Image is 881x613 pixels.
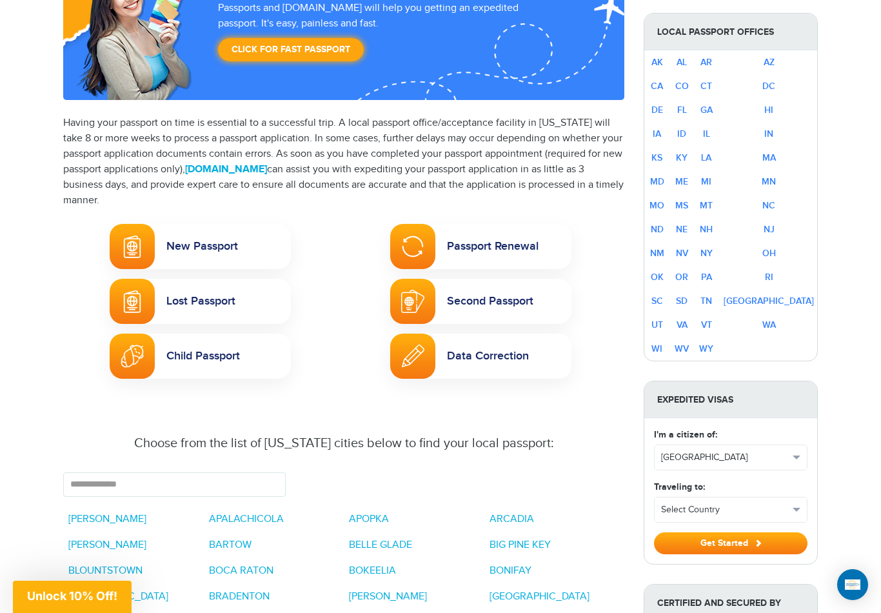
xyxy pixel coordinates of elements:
a: AZ [764,57,775,68]
strong: Local Passport Offices [644,14,817,50]
a: DC [762,81,775,92]
a: MS [675,200,688,211]
a: [DOMAIN_NAME] [185,163,267,176]
span: Unlock 10% Off! [27,589,117,603]
a: SC [651,296,663,306]
a: MD [650,176,664,187]
a: Click for Fast Passport [218,38,364,61]
a: NH [700,224,713,235]
a: BIG PINE KEY [490,539,551,551]
span: [GEOGRAPHIC_DATA] [661,451,789,464]
a: WY [699,343,713,354]
a: UT [651,319,663,330]
label: I'm a citizen of: [654,428,717,441]
a: LA [701,152,711,163]
span: Select Country [661,503,789,516]
label: Traveling to: [654,480,705,494]
a: SD [676,296,688,306]
div: Choose from the list of [US_STATE] cities below to find your local passport: [73,434,615,453]
a: CO [675,81,689,92]
button: [GEOGRAPHIC_DATA] [655,445,807,470]
a: OK [651,272,664,283]
a: DE [651,105,663,116]
a: NC [762,200,775,211]
a: Passport RenewalPassport Renewal [390,224,571,269]
a: APALACHICOLA [209,513,284,525]
a: WI [651,343,662,354]
a: AR [700,57,712,68]
a: ARCADIA [490,513,534,525]
a: PA [701,272,712,283]
a: KY [676,152,688,163]
strong: Expedited Visas [644,381,817,418]
a: ND [651,224,664,235]
a: KS [651,152,662,163]
a: NY [700,248,713,259]
div: Open Intercom Messenger [837,569,868,600]
img: Child Passport [121,345,144,368]
a: Second PassportSecond Passport [390,279,571,324]
a: BRADENTON [209,590,270,603]
a: ME [675,176,688,187]
a: BARTOW [209,539,252,551]
img: Lost Passport [123,290,141,313]
a: APOPKA [349,513,389,525]
a: FL [677,105,687,116]
a: AK [651,57,663,68]
a: [GEOGRAPHIC_DATA] [724,296,814,306]
a: Child PassportChild Passport [110,334,291,379]
img: New Passport [123,235,141,258]
a: New PassportNew Passport [110,224,291,269]
a: NE [676,224,688,235]
a: RI [765,272,773,283]
a: VA [677,319,688,330]
a: TN [700,296,712,306]
a: WA [762,319,776,330]
a: BOKEELIA [349,565,396,577]
a: OH [762,248,776,259]
a: NV [676,248,688,259]
a: NM [650,248,664,259]
img: Passport Name Change [402,345,424,367]
a: BLOUNTSTOWN [68,565,143,577]
a: GA [700,105,713,116]
a: BOCA RATON [209,565,273,577]
img: Second Passport [401,290,424,313]
a: HI [764,105,773,116]
div: Unlock 10% Off! [13,581,132,613]
a: MA [762,152,776,163]
a: MO [649,200,664,211]
a: IA [653,128,661,139]
a: CA [651,81,663,92]
a: BELLE GLADE [349,539,412,551]
a: [PERSON_NAME] [68,539,146,551]
a: OR [675,272,688,283]
a: CT [700,81,712,92]
a: ID [677,128,686,139]
a: [GEOGRAPHIC_DATA] [490,590,589,603]
a: [PERSON_NAME] [68,513,146,525]
a: Lost PassportLost Passport [110,279,291,324]
a: MN [762,176,776,187]
a: [PERSON_NAME] [349,590,427,603]
a: NJ [764,224,775,235]
a: VT [701,319,712,330]
button: Select Country [655,497,807,522]
a: BONIFAY [490,565,531,577]
button: Get Started [654,532,807,554]
img: Passport Renewal [401,235,424,258]
a: MI [701,176,711,187]
a: IL [703,128,710,139]
a: AL [677,57,687,68]
a: MT [700,200,713,211]
div: Passports and [DOMAIN_NAME] will help you getting an expedited passport. It's easy, painless and ... [213,1,565,68]
p: Having your passport on time is essential to a successful trip. A local passport office/acceptanc... [63,116,624,208]
a: Passport Name ChangeData Correction [390,334,571,379]
a: WV [675,343,689,354]
a: IN [764,128,773,139]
